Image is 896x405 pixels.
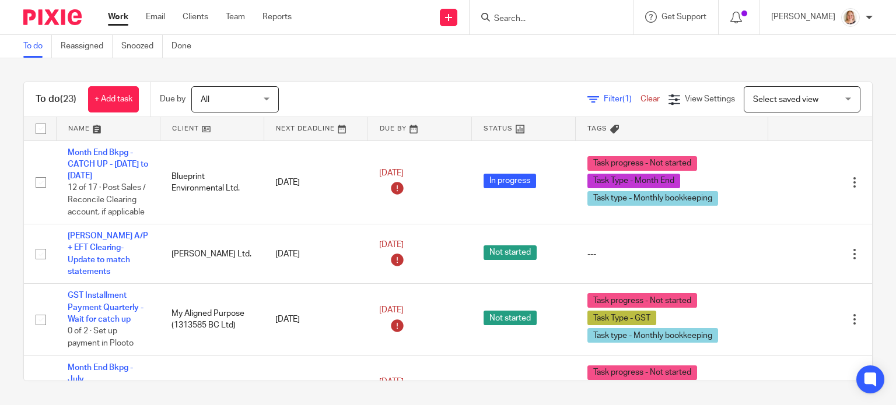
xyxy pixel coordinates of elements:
a: Reassigned [61,35,113,58]
a: Clear [640,95,660,103]
p: [PERSON_NAME] [771,11,835,23]
p: Due by [160,93,185,105]
span: Task Type - Month End [587,174,680,188]
span: [DATE] [379,378,404,386]
a: Team [226,11,245,23]
td: [DATE] [264,140,367,224]
a: Work [108,11,128,23]
span: Task type - Monthly bookkeeping [587,328,718,343]
span: Not started [484,245,537,260]
span: Get Support [661,13,706,21]
a: Reports [262,11,292,23]
span: [DATE] [379,241,404,249]
span: Tags [587,125,607,132]
span: 0 of 2 · Set up payment in Plooto [68,327,134,348]
a: GST Installment Payment Quarterly - Wait for catch up [68,291,143,323]
span: Select saved view [753,96,818,104]
span: (23) [60,94,76,104]
img: Screenshot%202025-09-16%20114050.png [841,8,860,27]
span: (1) [622,95,632,103]
span: Not started [484,311,537,325]
span: Task progress - Not started [587,365,697,380]
a: Email [146,11,165,23]
a: Clients [183,11,208,23]
a: Month End Bkpg - July [68,364,133,383]
span: [DATE] [379,306,404,314]
td: [DATE] [264,224,367,284]
span: All [201,96,209,104]
span: In progress [484,174,536,188]
td: Blueprint Environmental Ltd. [160,140,264,224]
a: + Add task [88,86,139,112]
span: Task type - Monthly bookkeeping [587,191,718,206]
a: [PERSON_NAME] A/P + EFT Clearing- Update to match statements [68,232,148,276]
td: [DATE] [264,284,367,355]
span: 12 of 17 · Post Sales / Reconcile Clearing account, if applicable [68,184,146,216]
span: Filter [604,95,640,103]
span: [DATE] [379,169,404,177]
h1: To do [36,93,76,105]
span: Task progress - Not started [587,156,697,171]
input: Search [493,14,598,24]
td: My Aligned Purpose (1313585 BC Ltd) [160,284,264,355]
img: Pixie [23,9,82,25]
div: --- [587,248,757,260]
span: View Settings [685,95,735,103]
span: Task progress - Not started [587,293,697,308]
a: To do [23,35,52,58]
td: [PERSON_NAME] Ltd. [160,224,264,284]
a: Month End Bkpg - CATCH UP - [DATE] to [DATE] [68,149,148,181]
a: Done [171,35,200,58]
a: Snoozed [121,35,163,58]
span: Task Type - GST [587,311,656,325]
